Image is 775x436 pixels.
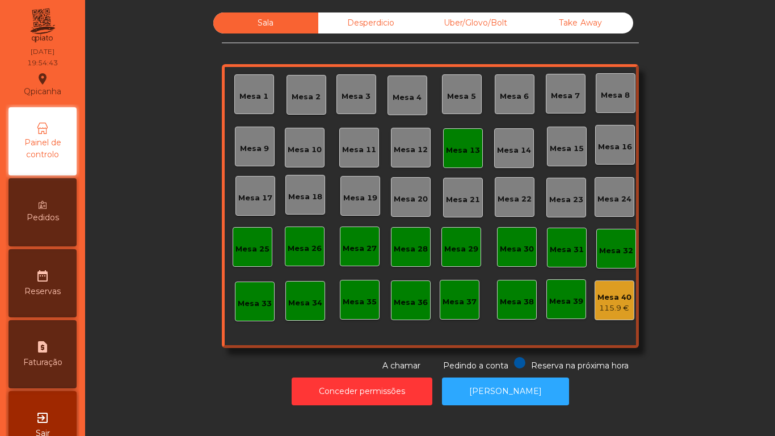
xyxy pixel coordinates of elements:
div: Mesa 4 [393,92,422,103]
div: [DATE] [31,47,54,57]
div: Mesa 2 [292,91,321,103]
div: Mesa 32 [599,245,633,257]
div: Mesa 30 [500,244,534,255]
button: Conceder permissões [292,378,432,405]
div: Mesa 22 [498,194,532,205]
div: Mesa 40 [597,292,631,303]
div: Mesa 9 [240,143,269,154]
div: Mesa 26 [288,243,322,254]
div: Mesa 25 [235,244,269,255]
span: Painel de controlo [11,137,74,161]
div: Mesa 37 [443,296,477,308]
button: [PERSON_NAME] [442,378,569,405]
div: Mesa 23 [549,194,583,206]
div: Mesa 15 [550,143,584,154]
div: Desperdicio [318,12,423,33]
div: Mesa 39 [549,296,583,307]
span: Faturação [23,357,62,368]
div: Mesa 27 [343,243,377,254]
div: 19:54:43 [27,58,58,68]
div: Mesa 34 [288,297,322,309]
span: Reservas [24,286,61,297]
div: Mesa 1 [239,91,268,102]
div: Mesa 36 [394,297,428,308]
div: Mesa 19 [343,192,377,204]
div: Mesa 33 [238,298,272,309]
div: Mesa 29 [444,244,478,255]
span: A chamar [382,360,420,371]
span: Pedidos [27,212,59,224]
div: Mesa 10 [288,144,322,156]
div: Mesa 6 [500,91,529,102]
span: Reserva na próxima hora [531,360,629,371]
div: Mesa 3 [342,91,370,102]
div: Mesa 21 [446,194,480,206]
div: Mesa 5 [447,91,476,102]
i: exit_to_app [36,411,49,425]
i: location_on [36,72,49,86]
div: Mesa 31 [550,244,584,255]
div: Mesa 20 [394,194,428,205]
div: Mesa 14 [497,145,531,156]
img: qpiato [28,6,56,45]
div: Mesa 12 [394,144,428,156]
div: Mesa 17 [238,192,272,204]
div: Mesa 7 [551,90,580,102]
div: Mesa 38 [500,296,534,308]
i: request_page [36,340,49,354]
div: Qpicanha [24,70,61,99]
div: Mesa 24 [597,194,631,205]
div: Mesa 8 [601,90,630,101]
div: Mesa 28 [394,244,428,255]
div: Take Away [528,12,633,33]
div: Mesa 35 [343,296,377,308]
i: date_range [36,269,49,283]
div: Sala [213,12,318,33]
span: Pedindo a conta [443,360,508,371]
div: Uber/Glovo/Bolt [423,12,528,33]
div: Mesa 13 [446,145,480,156]
div: 115.9 € [597,303,631,314]
div: Mesa 16 [598,141,632,153]
div: Mesa 18 [288,191,322,203]
div: Mesa 11 [342,144,376,156]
